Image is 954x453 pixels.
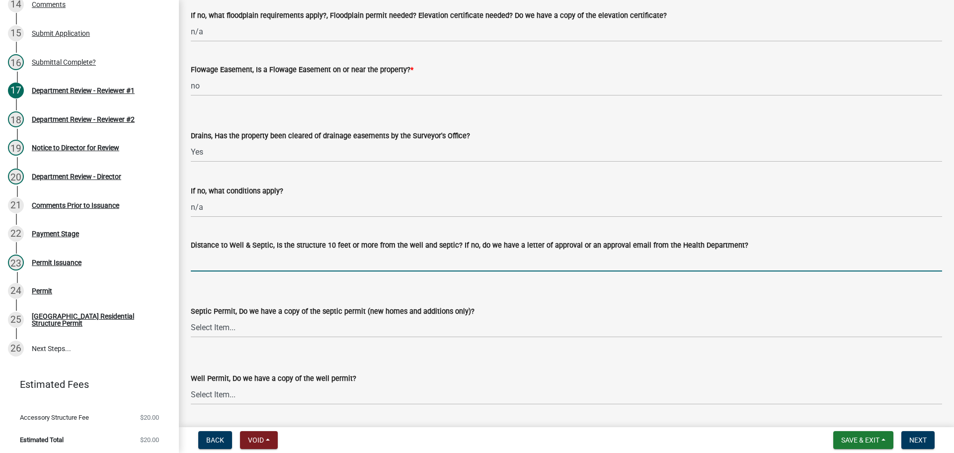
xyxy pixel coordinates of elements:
[20,437,64,443] span: Estimated Total
[32,259,81,266] div: Permit Issuance
[8,197,24,213] div: 21
[32,1,66,8] div: Comments
[8,255,24,271] div: 23
[8,54,24,70] div: 16
[198,431,232,449] button: Back
[32,287,52,294] div: Permit
[8,111,24,127] div: 18
[8,25,24,41] div: 15
[8,283,24,299] div: 24
[841,436,879,444] span: Save & Exit
[191,242,748,249] label: Distance to Well & Septic, Is the structure 10 feet or more from the well and septic? If no, do w...
[8,226,24,242] div: 22
[8,374,163,394] a: Estimated Fees
[248,436,264,444] span: Void
[20,414,89,421] span: Accessory Structure Fee
[32,87,135,94] div: Department Review - Reviewer #1
[833,431,893,449] button: Save & Exit
[32,116,135,123] div: Department Review - Reviewer #2
[191,308,475,315] label: Septic Permit, Do we have a copy of the septic permit (new homes and additions only)?
[206,436,224,444] span: Back
[32,313,163,327] div: [GEOGRAPHIC_DATA] Residential Structure Permit
[191,375,356,382] label: Well Permit, Do we have a copy of the well permit?
[32,59,96,66] div: Submittal Complete?
[140,437,159,443] span: $20.00
[32,202,119,209] div: Comments Prior to Issuance
[191,67,413,74] label: Flowage Easement, Is a Flowage Easement on or near the property?
[8,140,24,156] div: 19
[8,169,24,184] div: 20
[240,431,278,449] button: Void
[32,30,90,37] div: Submit Application
[140,414,159,421] span: $20.00
[32,144,119,151] div: Notice to Director for Review
[901,431,935,449] button: Next
[32,230,79,237] div: Payment Stage
[8,83,24,98] div: 17
[191,188,283,195] label: If no, what conditions apply?
[909,436,927,444] span: Next
[8,341,24,357] div: 26
[191,12,667,19] label: If no, what floodplain requirements apply?, Floodplain permit needed? Elevation certificate neede...
[191,133,470,140] label: Drains, Has the property been cleared of drainage easements by the Surveyor's Office?
[8,312,24,328] div: 25
[32,173,121,180] div: Department Review - Director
